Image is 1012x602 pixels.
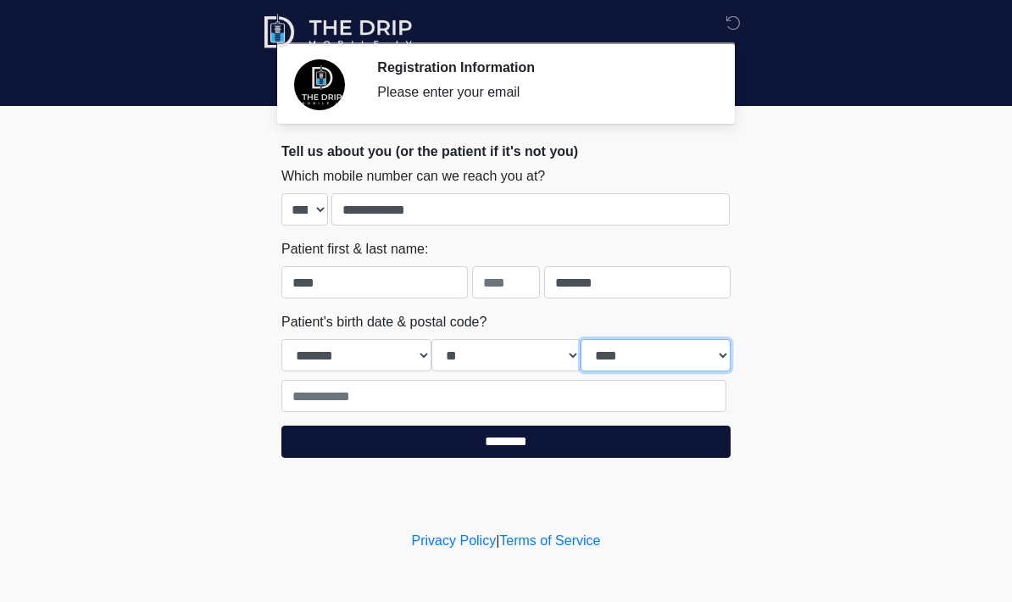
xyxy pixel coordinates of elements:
[496,533,499,548] a: |
[281,143,731,159] h2: Tell us about you (or the patient if it's not you)
[377,82,705,103] div: Please enter your email
[294,59,345,110] img: Agent Avatar
[412,533,497,548] a: Privacy Policy
[499,533,600,548] a: Terms of Service
[281,166,545,187] label: Which mobile number can we reach you at?
[377,59,705,75] h2: Registration Information
[281,239,428,259] label: Patient first & last name:
[281,312,487,332] label: Patient's birth date & postal code?
[264,13,414,51] img: The Drip Mobile IV Logo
